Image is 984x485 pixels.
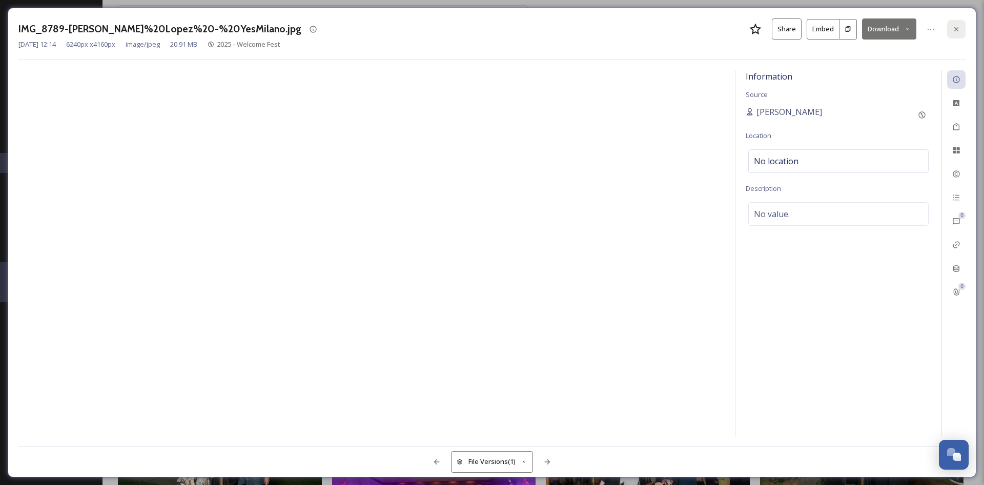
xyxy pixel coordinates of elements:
[958,212,966,219] div: 0
[746,90,768,99] span: Source
[18,40,56,49] span: [DATE] 12:14
[862,18,916,40] button: Download
[939,440,969,470] button: Open Chat
[807,19,839,40] button: Embed
[126,40,160,49] span: image/jpeg
[451,451,533,472] button: File Versions(1)
[746,131,771,140] span: Location
[756,106,822,118] span: [PERSON_NAME]
[18,22,301,36] h3: IMG_8789-[PERSON_NAME]%20Lopez%20-%20YesMilano.jpg
[746,71,792,82] span: Information
[217,40,280,49] span: 2025 - Welcome Fest
[66,40,115,49] span: 6240 px x 4160 px
[746,184,781,193] span: Description
[754,208,790,220] span: No value.
[772,18,802,40] button: Share
[754,155,798,167] span: No location
[958,283,966,290] div: 0
[170,40,197,49] span: 20.91 MB
[18,71,725,436] img: IMG_8789-Joaquin%2520Lopez%2520-%2520YesMilano.jpg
